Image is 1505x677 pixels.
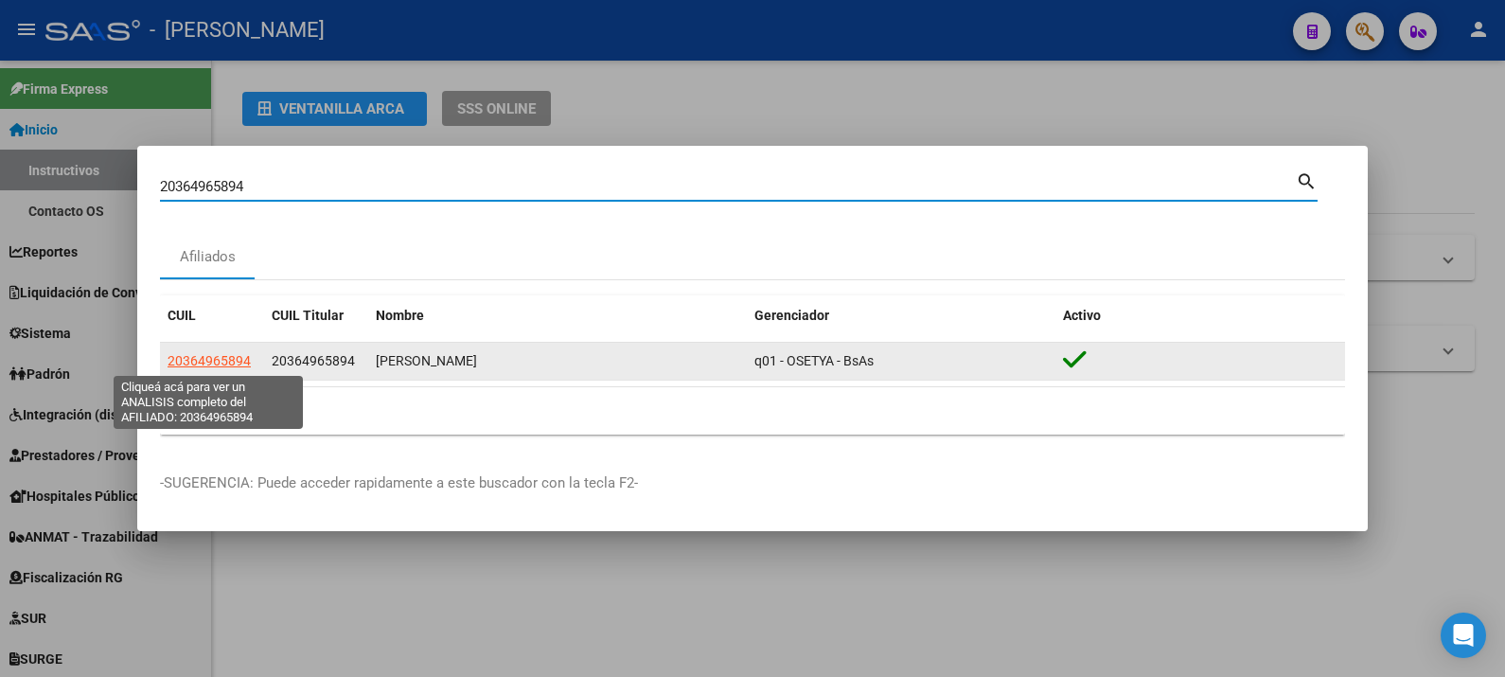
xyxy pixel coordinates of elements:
[1441,613,1486,658] div: Open Intercom Messenger
[376,350,739,372] div: [PERSON_NAME]
[160,472,1345,494] p: -SUGERENCIA: Puede acceder rapidamente a este buscador con la tecla F2-
[754,353,874,368] span: q01 - OSETYA - BsAs
[368,295,747,336] datatable-header-cell: Nombre
[747,295,1055,336] datatable-header-cell: Gerenciador
[168,353,251,368] span: 20364965894
[272,308,344,323] span: CUIL Titular
[1296,169,1318,191] mat-icon: search
[180,246,236,268] div: Afiliados
[264,295,368,336] datatable-header-cell: CUIL Titular
[1063,308,1101,323] span: Activo
[376,308,424,323] span: Nombre
[1055,295,1345,336] datatable-header-cell: Activo
[160,295,264,336] datatable-header-cell: CUIL
[160,387,1345,435] div: 1 total
[168,308,196,323] span: CUIL
[272,353,355,368] span: 20364965894
[754,308,829,323] span: Gerenciador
